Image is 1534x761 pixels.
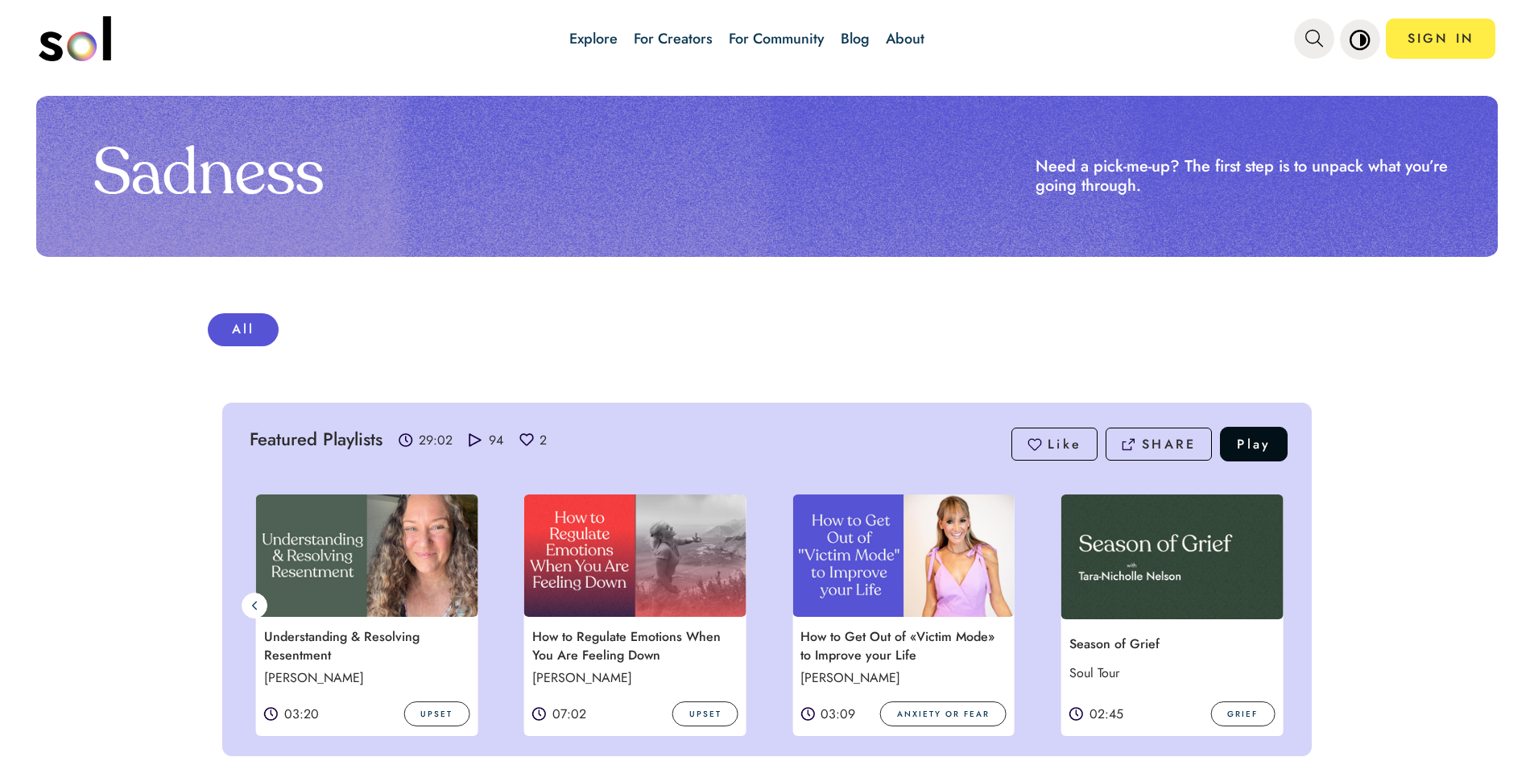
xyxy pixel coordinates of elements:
[524,666,742,689] p: [PERSON_NAME]
[672,701,738,726] div: UPSET
[524,494,746,617] img: 1.png
[39,16,111,61] img: logo
[792,494,1015,617] img: 1.png
[569,28,618,49] a: Explore
[880,701,1007,726] div: ANXIETY OR FEAR
[1220,427,1288,461] button: Play
[729,28,825,49] a: For Community
[1090,705,1123,723] p: 02:45
[821,705,855,723] p: 03:09
[1061,661,1279,684] p: Soul Tour
[419,431,453,449] p: 29:02
[540,431,547,449] p: 2
[256,666,473,689] p: [PERSON_NAME]
[1210,701,1275,726] div: GRIEF
[792,625,1010,666] p: How to Get Out of «Victim Mode» to Improve your Life
[1011,428,1098,461] button: Like
[1048,435,1081,453] p: Like
[634,28,713,49] a: For Creators
[1142,435,1196,453] p: SHARE
[403,701,469,726] div: UPSET
[250,426,382,457] h2: Featured Playlists
[284,705,319,723] p: 03:20
[489,431,503,449] p: 94
[256,494,478,617] img: 1.png
[1386,19,1495,59] a: SIGN IN
[1036,157,1482,196] h2: Need a pick-me-up? The first step is to unpack what you’re going through.
[208,313,279,346] div: All
[841,28,870,49] a: Blog
[1106,428,1212,461] button: SHARE
[39,10,1496,67] nav: main navigation
[1061,494,1284,619] img: 1.png
[792,666,1010,689] p: [PERSON_NAME]
[93,144,324,209] h1: Sadness
[886,28,924,49] a: About
[256,625,473,666] p: Understanding & Resolving Resentment
[524,625,742,666] p: How to Regulate Emotions When You Are Feeling Down
[552,705,586,723] p: 07:02
[1061,632,1279,656] p: Season of Grief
